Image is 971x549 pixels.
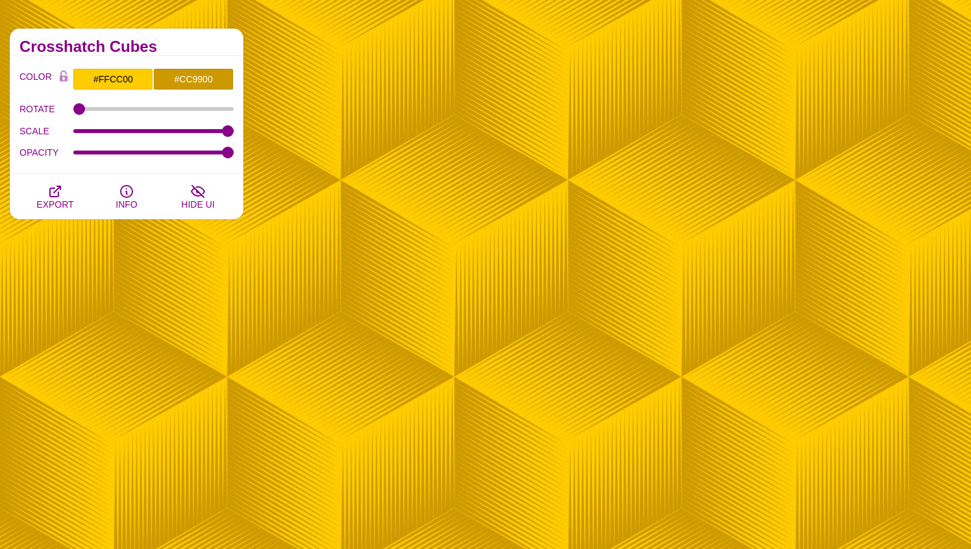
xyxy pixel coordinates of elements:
label: ROTATE [19,101,73,117]
button: INFO [91,174,162,219]
button: HIDE UI [162,174,234,219]
label: SCALE [19,123,73,140]
span: EXPORT [36,199,73,210]
label: COLOR [19,68,54,90]
button: EXPORT [19,174,91,219]
h2: Crosshatch Cubes [19,42,234,52]
span: HIDE UI [181,199,214,210]
span: INFO [116,199,137,210]
button: Color Lock [54,68,73,86]
label: OPACITY [19,144,73,161]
